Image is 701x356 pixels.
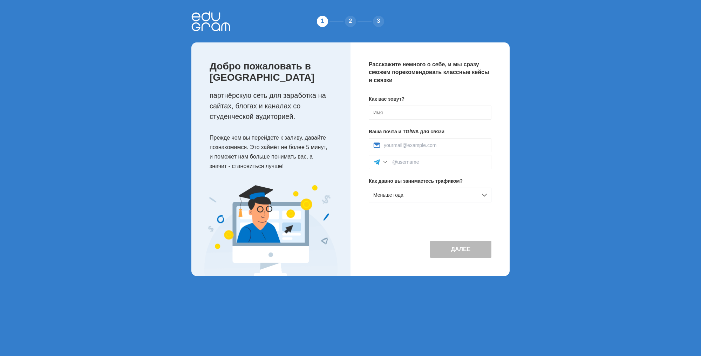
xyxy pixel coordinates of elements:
div: 1 [315,14,329,28]
input: @username [392,159,487,165]
p: Расскажите немного о себе, и мы сразу сможем порекомендовать классные кейсы и связки [369,61,491,84]
p: Как вас зовут? [369,95,491,103]
p: Ваша почта и TG/WA для связи [369,128,491,135]
div: 2 [343,14,358,28]
span: Меньше года [373,192,403,198]
img: Expert Image [204,185,338,276]
p: Добро пожаловать в [GEOGRAPHIC_DATA] [210,61,336,83]
input: Имя [369,106,491,120]
p: Как давно вы занимаетесь трафиком? [369,177,491,185]
input: yourmail@example.com [384,142,487,148]
div: 3 [372,14,386,28]
p: партнёрскую сеть для заработка на сайтах, блогах и каналах со студенческой аудиторией. [210,90,336,122]
button: Далее [430,241,491,258]
p: Прежде чем вы перейдете к заливу, давайте познакомимся. Это займёт не более 5 минут, и поможет на... [210,133,336,171]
